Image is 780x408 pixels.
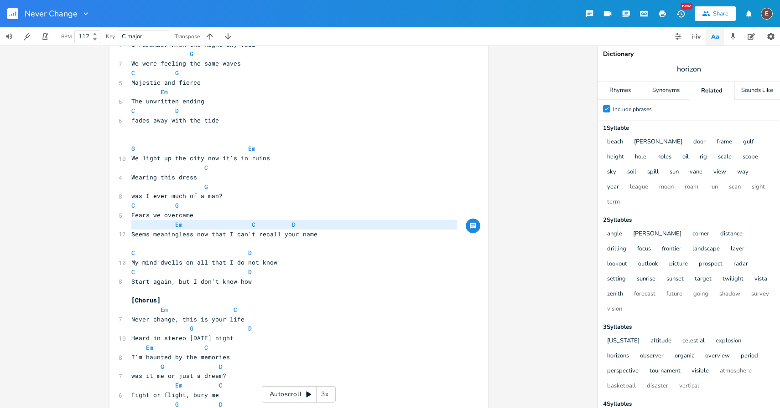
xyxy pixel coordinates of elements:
[234,306,237,314] span: C
[692,230,709,238] button: corner
[131,268,135,276] span: C
[700,153,707,161] button: rig
[713,10,728,18] div: Share
[262,386,336,403] div: Autoscroll
[317,386,333,403] div: 3x
[607,337,640,345] button: [US_STATE]
[729,184,741,191] button: scan
[607,260,627,268] button: lookout
[719,291,740,298] button: shadow
[657,153,671,161] button: holes
[607,199,620,206] button: term
[635,153,646,161] button: hole
[741,352,758,360] button: period
[666,291,682,298] button: future
[743,153,758,161] button: scope
[743,138,754,146] button: gulf
[705,352,730,360] button: overview
[650,367,681,375] button: tournament
[637,275,655,283] button: sunrise
[607,184,619,191] button: year
[131,154,270,162] span: We light up the city now it's in ruins
[131,107,135,115] span: C
[685,184,698,191] button: roam
[731,245,744,253] button: layer
[248,324,252,332] span: D
[131,249,135,257] span: C
[248,249,252,257] span: D
[607,230,622,238] button: angle
[175,381,182,389] span: Em
[131,116,219,124] span: fades away with the tide
[720,367,752,375] button: atmosphere
[717,138,732,146] button: frame
[146,343,153,352] span: Em
[699,260,723,268] button: prospect
[670,168,679,176] button: sun
[633,230,681,238] button: [PERSON_NAME]
[248,268,252,276] span: D
[643,82,688,100] div: Synonyms
[607,245,626,253] button: drilling
[61,34,72,39] div: BPM
[131,258,277,266] span: My mind dwells on all that I do not know
[693,138,706,146] button: door
[131,59,241,67] span: We were feeling the same waves
[190,50,193,58] span: G
[716,337,741,345] button: explosion
[669,260,688,268] button: picture
[607,382,636,390] button: basketball
[761,3,773,24] button: E
[131,372,226,380] span: was it me or just a dream?
[248,144,255,153] span: Em
[603,217,775,223] div: 2 Syllable s
[735,82,780,100] div: Sounds Like
[662,245,681,253] button: frontier
[630,184,648,191] button: league
[131,353,230,361] span: I'm haunted by the memories
[607,275,626,283] button: setting
[627,168,636,176] button: soil
[131,230,317,238] span: Seems meaningless now that I can't recall your name
[607,367,639,375] button: perspective
[106,34,115,39] div: Key
[603,324,775,330] div: 3 Syllable s
[607,291,623,298] button: zenith
[690,168,702,176] button: vane
[131,334,234,342] span: Heard in stereo [DATE] night
[607,138,623,146] button: beach
[737,168,749,176] button: way
[603,401,775,407] div: 4 Syllable s
[131,296,161,304] span: [Chorus]
[752,184,765,191] button: sight
[682,337,705,345] button: celestial
[607,306,622,313] button: vision
[292,220,296,229] span: D
[692,367,709,375] button: visible
[603,51,775,57] div: Dictionary
[751,291,769,298] button: survey
[634,138,682,146] button: [PERSON_NAME]
[682,153,689,161] button: oil
[607,168,616,176] button: sky
[175,201,179,209] span: G
[131,192,223,200] span: was I ever much of a man?
[693,291,708,298] button: going
[754,275,767,283] button: vista
[666,275,684,283] button: sunset
[175,107,179,115] span: D
[647,168,659,176] button: spill
[647,382,668,390] button: disaster
[175,69,179,77] span: G
[718,153,732,161] button: scale
[204,163,208,172] span: C
[607,352,629,360] button: horizons
[692,245,720,253] button: landscape
[695,6,736,21] button: Share
[219,381,223,389] span: C
[131,97,204,105] span: The unwritten ending
[720,230,743,238] button: distance
[131,173,197,181] span: Wearing this dress
[613,107,652,112] div: Include phrases
[723,275,744,283] button: twilight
